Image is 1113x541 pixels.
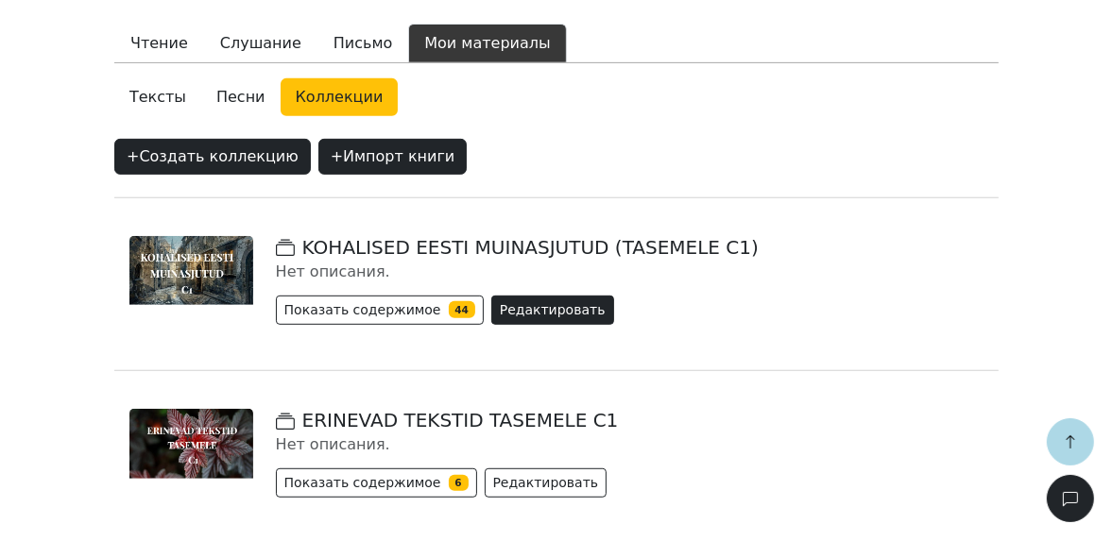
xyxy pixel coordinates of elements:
button: Чтение [114,24,204,63]
div: Нет описания. [276,435,984,453]
button: Слушание [204,24,317,63]
button: Редактировать [485,468,608,498]
button: +Импорт книги [318,139,468,175]
img: image-1755433507869.jpg [129,236,253,305]
button: Показать содержимое6 [276,468,477,498]
button: +Создать коллекцию [114,139,311,175]
a: Песни [201,78,281,116]
button: Показать содержимое44 [276,296,484,325]
span: 44 [449,301,475,318]
span: KOHALISED EESTI MUINASJUTUD (TASEMELE C1) [276,236,759,259]
div: Нет описания. [276,262,984,280]
a: +Создать коллекцию [114,143,318,161]
button: Письмо [317,24,409,63]
a: +Импорт книги [318,143,475,161]
a: Коллекции [281,78,399,116]
a: Редактировать [485,477,608,495]
span: ERINEVAD TEKSTID TASEMELE C1 [276,409,619,431]
img: image-1755098922600.jpg [129,409,253,478]
a: Тексты [114,78,201,116]
a: Редактировать [491,304,614,322]
button: Мои материалы [408,24,566,63]
button: Редактировать [491,296,614,325]
span: 6 [449,475,469,492]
